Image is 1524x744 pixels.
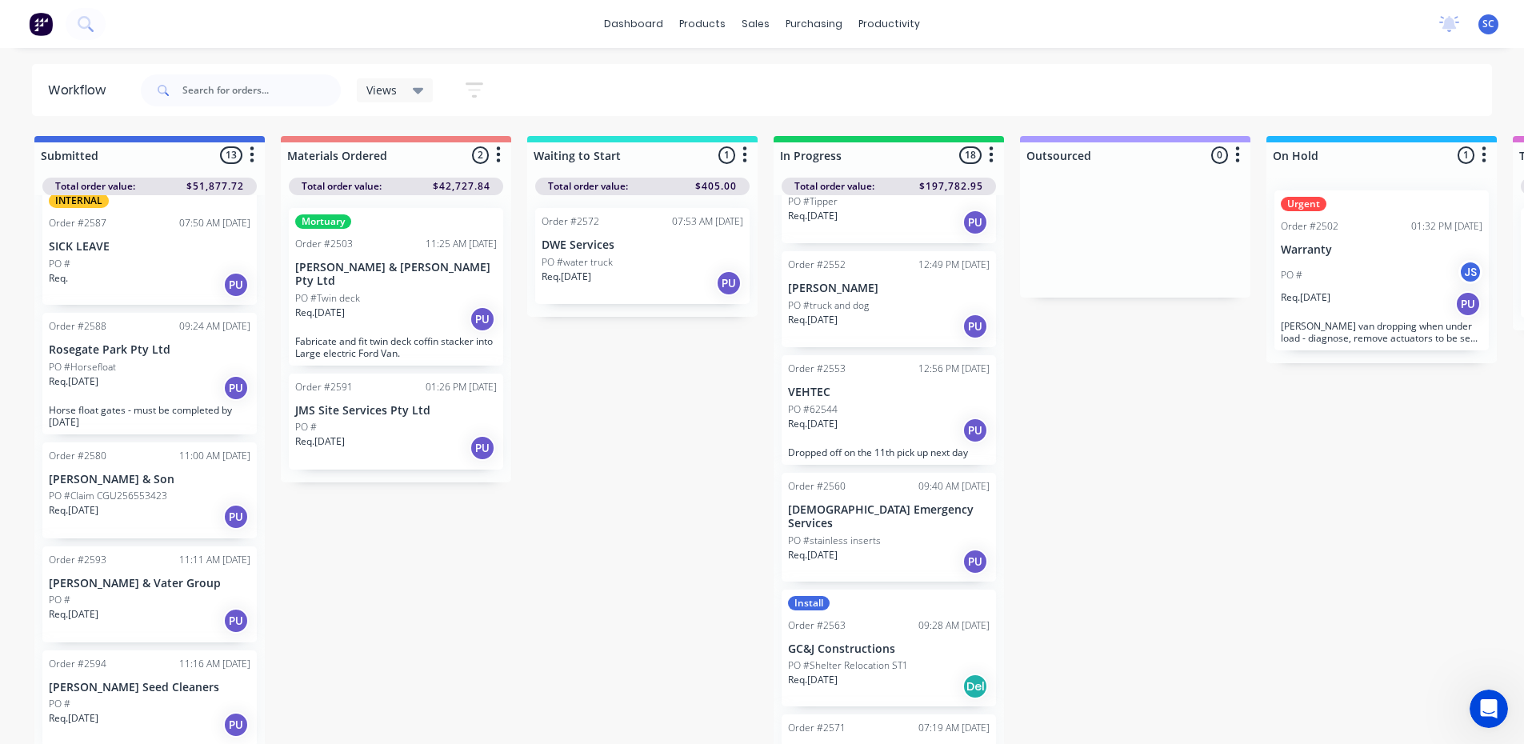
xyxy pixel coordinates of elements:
div: Order #2560 [788,479,846,494]
p: Req. [DATE] [788,313,838,327]
div: Order #255312:56 PM [DATE]VEHTECPO #62544Req.[DATE]PUDropped off on the 11th pick up next day [782,355,996,465]
div: 11:11 AM [DATE] [179,553,250,567]
p: PO # [49,257,70,271]
span: SC [1482,17,1494,31]
div: 11:00 AM [DATE] [179,449,250,463]
div: INTERNALOrder #258707:50 AM [DATE]SICK LEAVEPO #Req.PU [42,187,257,305]
p: Req. [DATE] [49,607,98,622]
p: VEHTEC [788,386,990,399]
div: Order #259101:26 PM [DATE]JMS Site Services Pty LtdPO #Req.[DATE]PU [289,374,503,470]
div: Order #2587 [49,216,106,230]
div: 12:56 PM [DATE] [918,362,990,376]
span: Views [366,82,397,98]
p: [DEMOGRAPHIC_DATA] Emergency Services [788,503,990,530]
p: Rosegate Park Pty Ltd [49,343,250,357]
div: 09:24 AM [DATE] [179,319,250,334]
a: dashboard [596,12,671,36]
p: PO #Shelter Relocation ST1 [788,658,908,673]
div: Order #2552 [788,258,846,272]
div: Order #2553 [788,362,846,376]
div: Order #2580 [49,449,106,463]
div: productivity [850,12,928,36]
div: Urgent [1281,197,1326,211]
div: Order #2563 [788,618,846,633]
div: PU [223,712,249,738]
span: $42,727.84 [433,179,490,194]
p: Req. [DATE] [542,270,591,284]
div: Order #257207:53 AM [DATE]DWE ServicesPO #water truckReq.[DATE]PU [535,208,750,304]
p: [PERSON_NAME] & Son [49,473,250,486]
div: Order #2572 [542,214,599,229]
div: PU [716,270,742,296]
div: 07:53 AM [DATE] [672,214,743,229]
div: PU [470,435,495,461]
div: Del [962,674,988,699]
p: PO #Twin deck [295,291,360,306]
p: PO # [1281,268,1302,282]
div: PU [1455,291,1481,317]
div: PU [470,306,495,332]
div: PU [962,210,988,235]
span: Total order value: [794,179,874,194]
p: [PERSON_NAME] [788,282,990,295]
p: Req. [DATE] [1281,290,1330,305]
div: PU [962,549,988,574]
div: Order #2594 [49,657,106,671]
div: products [671,12,734,36]
p: [PERSON_NAME] & Vater Group [49,577,250,590]
div: Order #2502 [1281,219,1338,234]
p: Req. [49,271,68,286]
p: Req. [DATE] [788,417,838,431]
div: 11:16 AM [DATE] [179,657,250,671]
p: Req. [DATE] [49,503,98,518]
div: sales [734,12,778,36]
p: Req. [DATE] [295,306,345,320]
p: Req. [DATE] [788,548,838,562]
div: 01:26 PM [DATE] [426,380,497,394]
div: MortuaryOrder #250311:25 AM [DATE][PERSON_NAME] & [PERSON_NAME] Pty LtdPO #Twin deckReq.[DATE]PUF... [289,208,503,366]
p: Req. [DATE] [49,711,98,726]
div: 01:32 PM [DATE] [1411,219,1482,234]
p: Req. [DATE] [295,434,345,449]
div: 09:40 AM [DATE] [918,479,990,494]
p: Warranty [1281,243,1482,257]
div: PU [962,314,988,339]
div: Order #2571 [788,721,846,735]
p: Dropped off on the 11th pick up next day [788,446,990,458]
p: PO #stainless inserts [788,534,881,548]
div: PO #TipperReq.[DATE]PU [782,147,996,243]
p: [PERSON_NAME] Seed Cleaners [49,681,250,694]
span: Total order value: [302,179,382,194]
div: PU [962,418,988,443]
p: Req. [DATE] [788,209,838,223]
div: Order #255212:49 PM [DATE][PERSON_NAME]PO #truck and dogReq.[DATE]PU [782,251,996,347]
p: PO # [295,420,317,434]
input: Search for orders... [182,74,341,106]
p: PO #water truck [542,255,613,270]
div: Order #258011:00 AM [DATE][PERSON_NAME] & SonPO #Claim CGU256553423Req.[DATE]PU [42,442,257,538]
div: Order #256009:40 AM [DATE][DEMOGRAPHIC_DATA] Emergency ServicesPO #stainless insertsReq.[DATE]PU [782,473,996,582]
div: Mortuary [295,214,351,229]
span: Total order value: [548,179,628,194]
p: [PERSON_NAME] & [PERSON_NAME] Pty Ltd [295,261,497,288]
div: Order #2591 [295,380,353,394]
div: 09:28 AM [DATE] [918,618,990,633]
p: PO #Horsefloat [49,360,116,374]
p: Horse float gates - must be completed by [DATE] [49,404,250,428]
div: purchasing [778,12,850,36]
div: Order #258809:24 AM [DATE]Rosegate Park Pty LtdPO #HorsefloatReq.[DATE]PUHorse float gates - must... [42,313,257,434]
div: INTERNAL [49,194,109,208]
span: $405.00 [695,179,737,194]
p: PO #Tipper [788,194,838,209]
p: Req. [DATE] [788,673,838,687]
img: Factory [29,12,53,36]
div: UrgentOrder #250201:32 PM [DATE]WarrantyPO #JSReq.[DATE]PU[PERSON_NAME] van dropping when under l... [1274,190,1489,350]
p: JMS Site Services Pty Ltd [295,404,497,418]
div: InstallOrder #256309:28 AM [DATE]GC&J ConstructionsPO #Shelter Relocation ST1Req.[DATE]Del [782,590,996,707]
iframe: Intercom live chat [1470,690,1508,728]
div: PU [223,272,249,298]
span: Total order value: [55,179,135,194]
div: 07:50 AM [DATE] [179,216,250,230]
p: PO # [49,697,70,711]
p: PO #Claim CGU256553423 [49,489,167,503]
